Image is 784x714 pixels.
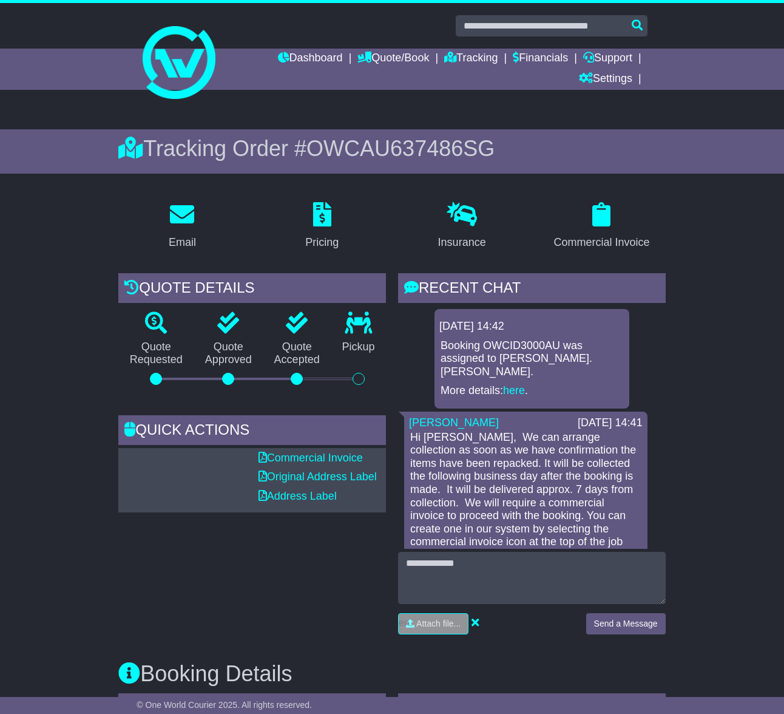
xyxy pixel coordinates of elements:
a: Tracking [444,49,498,69]
a: Settings [579,69,632,90]
p: More details: . [441,384,623,398]
div: Tracking Order # [118,135,665,161]
a: Commercial Invoice [546,198,657,255]
div: Quote Details [118,273,386,306]
div: Email [169,234,196,251]
p: Quote Accepted [263,341,331,367]
a: Email [161,198,204,255]
div: RECENT CHAT [398,273,666,306]
p: Hi [PERSON_NAME], We can arrange collection as soon as we have confirmation the items have been r... [410,431,641,562]
span: © One World Courier 2025. All rights reserved. [137,700,312,710]
div: [DATE] 14:42 [439,320,624,333]
a: Commercial Invoice [259,452,363,464]
a: Pricing [297,198,346,255]
a: here [503,384,525,396]
a: Financials [513,49,568,69]
p: Quote Requested [118,341,194,367]
div: [DATE] 14:41 [578,416,643,430]
div: Quick Actions [118,415,386,448]
a: Quote/Book [357,49,429,69]
a: Original Address Label [259,471,377,483]
a: [PERSON_NAME] [409,416,499,429]
div: Pricing [305,234,339,251]
h3: Booking Details [118,662,665,686]
span: OWCAU637486SG [306,136,495,161]
a: Insurance [430,198,494,255]
p: Pickup [331,341,386,354]
p: Quote Approved [194,341,263,367]
div: Insurance [438,234,486,251]
p: Booking OWCID3000AU was assigned to [PERSON_NAME].[PERSON_NAME]. [441,339,623,379]
a: Support [583,49,632,69]
button: Send a Message [586,613,666,634]
div: Commercial Invoice [553,234,649,251]
a: Dashboard [278,49,343,69]
a: Address Label [259,490,337,502]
